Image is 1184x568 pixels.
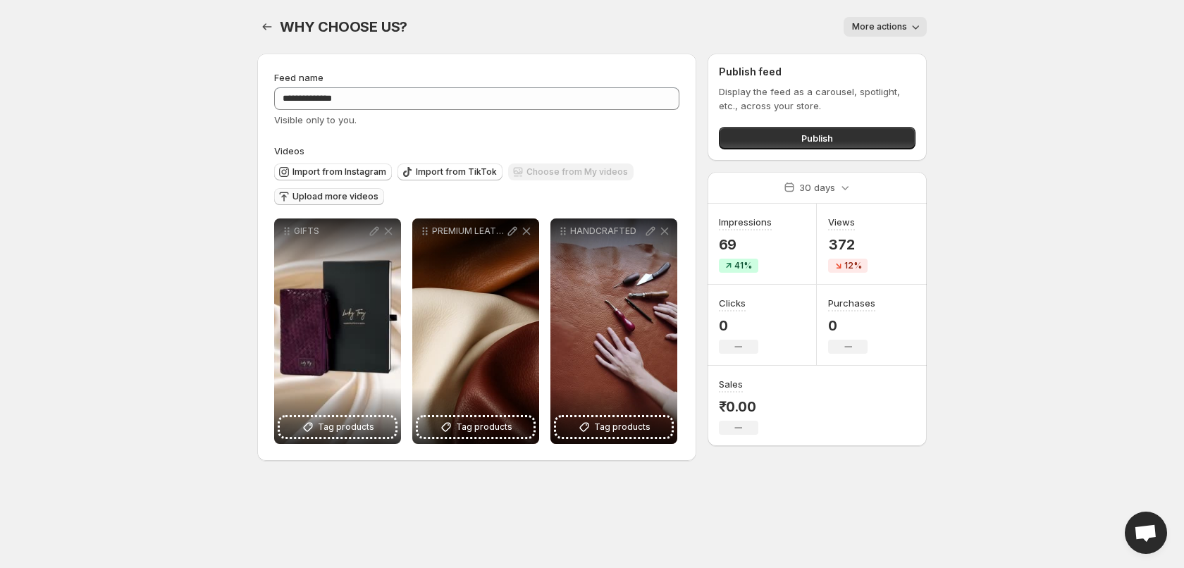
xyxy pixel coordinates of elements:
[719,85,915,113] p: Display the feed as a carousel, spotlight, etc., across your store.
[550,218,677,444] div: HANDCRAFTEDTag products
[280,417,395,437] button: Tag products
[594,420,650,434] span: Tag products
[719,296,746,310] h3: Clicks
[719,65,915,79] h2: Publish feed
[456,420,512,434] span: Tag products
[801,131,833,145] span: Publish
[257,17,277,37] button: Settings
[556,417,672,437] button: Tag products
[274,114,357,125] span: Visible only to you.
[274,72,323,83] span: Feed name
[1125,512,1167,554] div: Open chat
[292,191,378,202] span: Upload more videos
[412,218,539,444] div: PREMIUM LEATHERTag products
[799,180,835,195] p: 30 days
[397,163,502,180] button: Import from TikTok
[828,236,868,253] p: 372
[570,226,643,237] p: HANDCRAFTED
[274,218,401,444] div: GIFTSTag products
[828,215,855,229] h3: Views
[719,317,758,334] p: 0
[719,236,772,253] p: 69
[828,317,875,334] p: 0
[274,163,392,180] button: Import from Instagram
[418,417,534,437] button: Tag products
[280,18,407,35] span: WHY CHOOSE US?
[844,17,927,37] button: More actions
[294,226,367,237] p: GIFTS
[719,127,915,149] button: Publish
[274,188,384,205] button: Upload more videos
[844,260,862,271] span: 12%
[719,377,743,391] h3: Sales
[852,21,907,32] span: More actions
[274,145,304,156] span: Videos
[734,260,752,271] span: 41%
[719,215,772,229] h3: Impressions
[318,420,374,434] span: Tag products
[292,166,386,178] span: Import from Instagram
[416,166,497,178] span: Import from TikTok
[828,296,875,310] h3: Purchases
[719,398,758,415] p: ₹0.00
[432,226,505,237] p: PREMIUM LEATHER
